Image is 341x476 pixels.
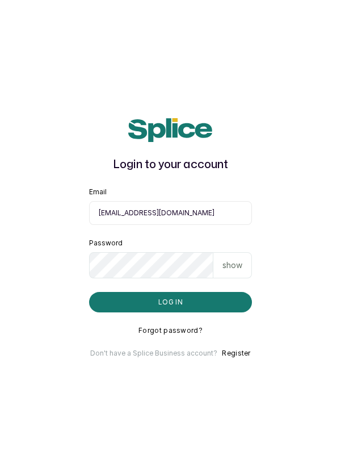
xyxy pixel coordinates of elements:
[89,239,123,248] label: Password
[89,292,252,312] button: Log in
[222,349,250,358] button: Register
[222,260,242,271] p: show
[89,187,107,197] label: Email
[89,201,252,225] input: email@acme.com
[89,156,252,174] h1: Login to your account
[138,326,203,335] button: Forgot password?
[90,349,217,358] p: Don't have a Splice Business account?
